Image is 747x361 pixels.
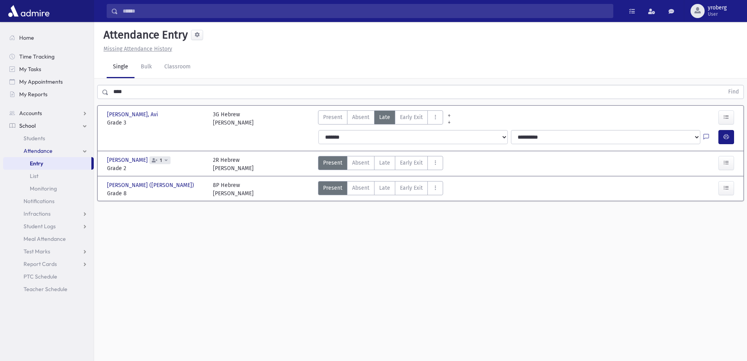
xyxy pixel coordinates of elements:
a: Report Cards [3,258,94,270]
a: Teacher Schedule [3,283,94,295]
div: AttTypes [318,110,443,127]
span: My Reports [19,91,47,98]
a: Test Marks [3,245,94,258]
span: PTC Schedule [24,273,57,280]
span: Early Exit [400,159,423,167]
span: Accounts [19,110,42,117]
div: AttTypes [318,181,443,198]
span: Absent [352,159,369,167]
a: Single [107,56,134,78]
span: Report Cards [24,260,57,268]
span: Present [323,113,342,121]
a: Entry [3,157,91,170]
span: Infractions [24,210,51,217]
span: Late [379,113,390,121]
span: Meal Attendance [24,235,66,242]
span: Monitoring [30,185,57,192]
span: My Tasks [19,66,41,73]
span: Grade 8 [107,189,205,198]
span: Early Exit [400,113,423,121]
span: 1 [158,158,164,163]
span: [PERSON_NAME], Avi [107,110,160,119]
input: Search [118,4,613,18]
a: School [3,119,94,132]
a: Classroom [158,56,197,78]
span: Test Marks [24,248,50,255]
span: Early Exit [400,184,423,192]
span: Entry [30,160,43,167]
span: Late [379,159,390,167]
span: Notifications [24,198,55,205]
span: Students [24,135,45,142]
a: Attendance [3,145,94,157]
h5: Attendance Entry [100,28,188,42]
a: Monitoring [3,182,94,195]
span: Grade 2 [107,164,205,172]
div: 8P Hebrew [PERSON_NAME] [213,181,254,198]
span: Attendance [24,147,53,154]
a: PTC Schedule [3,270,94,283]
span: Absent [352,184,369,192]
span: [PERSON_NAME] ([PERSON_NAME]) [107,181,196,189]
a: Bulk [134,56,158,78]
button: Find [723,85,743,99]
a: My Reports [3,88,94,101]
a: Meal Attendance [3,233,94,245]
span: Present [323,159,342,167]
span: Late [379,184,390,192]
a: Infractions [3,207,94,220]
a: Missing Attendance History [100,46,172,52]
a: Students [3,132,94,145]
span: My Appointments [19,78,63,85]
div: 3G Hebrew [PERSON_NAME] [213,110,254,127]
span: [PERSON_NAME] [107,156,149,164]
a: My Tasks [3,63,94,75]
div: 2R Hebrew [PERSON_NAME] [213,156,254,172]
span: List [30,172,38,180]
span: User [708,11,727,17]
span: Grade 3 [107,119,205,127]
span: School [19,122,36,129]
a: Student Logs [3,220,94,233]
a: Notifications [3,195,94,207]
span: Teacher Schedule [24,286,67,293]
div: AttTypes [318,156,443,172]
a: Home [3,31,94,44]
span: Home [19,34,34,41]
span: Student Logs [24,223,56,230]
span: Time Tracking [19,53,55,60]
span: Present [323,184,342,192]
span: Absent [352,113,369,121]
span: yroberg [708,5,727,11]
a: List [3,170,94,182]
u: Missing Attendance History [104,46,172,52]
a: My Appointments [3,75,94,88]
a: Accounts [3,107,94,119]
a: Time Tracking [3,50,94,63]
img: AdmirePro [6,3,51,19]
